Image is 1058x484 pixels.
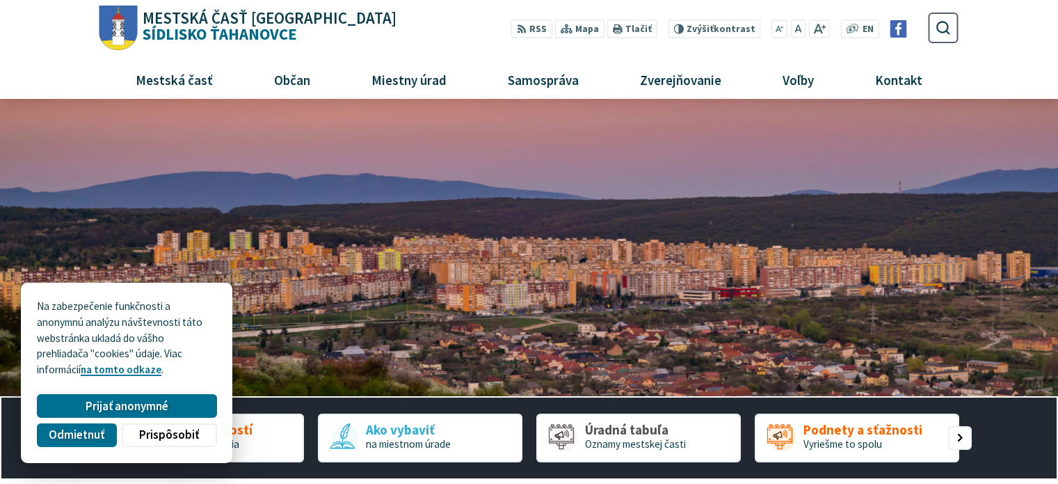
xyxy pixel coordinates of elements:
[366,61,451,98] span: Miestny úrad
[755,414,959,462] div: 4 / 5
[536,414,741,462] div: 3 / 5
[859,22,878,37] a: EN
[850,61,948,98] a: Kontakt
[863,22,874,37] span: EN
[555,19,604,38] a: Mapa
[948,426,972,450] div: Nasledujúci slajd
[615,61,747,98] a: Zverejňovanie
[99,6,396,51] a: Logo Sídlisko Ťahanovce, prejsť na domovskú stránku.
[529,22,547,37] span: RSS
[585,437,686,451] span: Oznamy mestskej časti
[81,363,161,376] a: na tomto odkaze
[366,437,451,451] span: na miestnom úrade
[890,20,907,38] img: Prejsť na Facebook stránku
[687,24,755,35] span: kontrast
[625,24,652,35] span: Tlačiť
[366,423,451,437] span: Ako vybaviť
[248,61,335,98] a: Občan
[318,414,522,462] div: 2 / 5
[346,61,472,98] a: Miestny úrad
[483,61,604,98] a: Samospráva
[139,428,199,442] span: Prispôsobiť
[607,19,657,38] button: Tlačiť
[790,19,805,38] button: Nastaviť pôvodnú veľkosť písma
[110,61,238,98] a: Mestská časť
[803,437,882,451] span: Vyriešme to spolu
[778,61,819,98] span: Voľby
[37,394,216,418] button: Prijať anonymné
[808,19,830,38] button: Zväčšiť veľkosť písma
[536,414,741,462] a: Úradná tabuľa Oznamy mestskej časti
[668,19,760,38] button: Zvýšiťkontrast
[37,423,116,447] button: Odmietnuť
[511,19,552,38] a: RSS
[634,61,726,98] span: Zverejňovanie
[318,414,522,462] a: Ako vybaviť na miestnom úrade
[99,6,138,51] img: Prejsť na domovskú stránku
[86,399,168,414] span: Prijať anonymné
[130,61,218,98] span: Mestská časť
[143,10,396,26] span: Mestská časť [GEOGRAPHIC_DATA]
[803,423,922,437] span: Podnety a sťažnosti
[585,423,686,437] span: Úradná tabuľa
[755,414,959,462] a: Podnety a sťažnosti Vyriešme to spolu
[771,19,788,38] button: Zmenšiť veľkosť písma
[758,61,840,98] a: Voľby
[687,23,714,35] span: Zvýšiť
[37,299,216,378] p: Na zabezpečenie funkčnosti a anonymnú analýzu návštevnosti táto webstránka ukladá do vášho prehli...
[122,423,216,447] button: Prispôsobiť
[502,61,584,98] span: Samospráva
[138,10,397,42] h1: Sídlisko Ťahanovce
[870,61,928,98] span: Kontakt
[268,61,315,98] span: Občan
[49,428,104,442] span: Odmietnuť
[575,22,599,37] span: Mapa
